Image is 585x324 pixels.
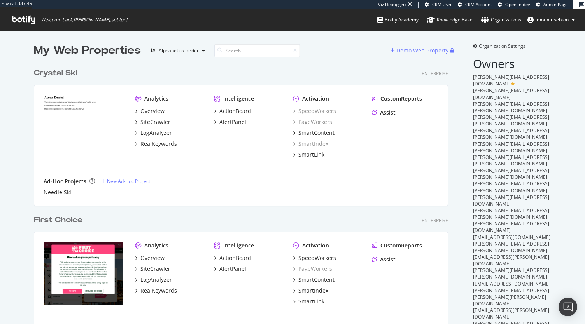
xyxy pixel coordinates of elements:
[140,140,177,147] font: RealKeywords
[140,118,170,126] div: SiteCrawler
[293,118,332,126] a: PageWorkers
[34,43,141,58] div: My Web Properties
[44,188,71,196] font: Needle Ski
[473,287,549,307] span: [PERSON_NAME][EMAIL_ADDRESS][PERSON_NAME][PERSON_NAME][DOMAIN_NAME]
[372,95,422,103] a: CustomReports
[481,9,521,30] a: Organizations
[135,129,172,137] a: LogAnalyzer
[422,217,448,224] font: Enterprise
[147,44,208,57] button: Alphabetical order
[427,9,473,30] a: Knowledge Base
[293,107,336,115] a: SpeedWorkers
[377,9,419,30] a: Botify Academy
[135,265,170,273] a: SiteCrawler
[135,118,170,126] a: SiteCrawler
[34,68,77,79] div: Crystal Ski
[214,107,251,115] a: ActionBoard
[41,17,127,23] span: Welcome back, [PERSON_NAME].sebton !
[378,2,406,8] div: Viz Debugger:
[34,68,81,79] a: Crystal Ski
[293,276,335,284] a: SmartContent
[214,265,246,273] a: AlertPanel
[473,240,549,254] span: [PERSON_NAME][EMAIL_ADDRESS][PERSON_NAME][DOMAIN_NAME]
[521,14,581,26] button: mother.sebton
[473,87,549,100] span: [PERSON_NAME][EMAIL_ADDRESS][DOMAIN_NAME]
[372,242,422,249] a: CustomReports
[559,298,577,316] div: Open Intercom Messenger
[380,256,396,263] font: Assist
[293,298,324,305] a: SmartLink
[425,2,452,8] a: CRM User
[473,180,549,193] span: [PERSON_NAME][EMAIL_ADDRESS][PERSON_NAME][DOMAIN_NAME]
[372,256,396,263] a: Assist
[44,95,123,158] img: crystalski.co.uk
[219,107,251,115] div: ActionBoard
[293,151,324,159] a: SmartLink
[135,287,177,294] a: RealKeywords
[473,127,549,140] span: [PERSON_NAME][EMAIL_ADDRESS][PERSON_NAME][DOMAIN_NAME]
[473,207,549,220] span: [PERSON_NAME][EMAIL_ADDRESS][PERSON_NAME][DOMAIN_NAME]
[140,276,172,283] font: LogAnalyzer
[380,95,422,103] div: CustomReports
[298,287,328,294] font: SmartIndex
[140,287,177,294] font: RealKeywords
[107,178,150,185] div: New Ad-Hoc Project
[465,2,492,7] span: CRM Account
[298,254,336,261] font: SpeedWorkers
[140,265,170,272] font: SiteCrawler
[219,254,251,261] font: ActionBoard
[223,95,254,103] div: Intelligence
[473,74,549,87] span: [PERSON_NAME][EMAIL_ADDRESS][DOMAIN_NAME]
[219,265,246,272] font: AlertPanel
[293,129,335,137] a: SmartContent
[473,220,549,233] span: [PERSON_NAME][EMAIL_ADDRESS][DOMAIN_NAME]
[214,118,246,126] a: AlertPanel
[223,242,254,249] font: Intelligence
[44,178,86,185] div: Ad-Hoc Projects
[479,43,525,49] span: Organization Settings
[214,254,251,262] a: ActionBoard
[219,118,246,126] div: AlertPanel
[458,2,492,8] a: CRM Account
[473,234,550,240] span: [EMAIL_ADDRESS][DOMAIN_NAME]
[101,178,150,185] a: New Ad-Hoc Project
[34,214,86,226] a: First Choice
[135,107,165,115] a: Overview
[432,2,452,7] span: CRM User
[473,307,549,320] span: [EMAIL_ADDRESS][PERSON_NAME][DOMAIN_NAME]
[44,242,123,305] img: firstchoice.co.uk
[481,16,521,24] div: Organizations
[159,48,199,53] div: Alphabetical order
[473,194,549,207] span: [PERSON_NAME][EMAIL_ADDRESS][DOMAIN_NAME]
[473,57,551,70] h2: Owners
[391,44,450,57] button: Demo Web Property
[505,2,530,7] span: Open in dev
[380,109,396,117] div: Assist
[135,254,165,262] a: Overview
[422,70,448,77] div: Enterprise
[144,95,168,103] div: Analytics
[298,265,332,272] font: PageWorkers
[293,287,328,294] a: SmartIndex
[543,2,567,7] span: Admin Page
[293,140,328,148] a: SmartIndex
[298,151,324,158] font: SmartLink
[135,276,172,284] a: LogAnalyzer
[377,16,419,24] div: Botify Academy
[473,280,550,287] span: [EMAIL_ADDRESS][DOMAIN_NAME]
[298,276,335,283] font: SmartContent
[140,107,165,115] div: Overview
[380,242,422,249] font: CustomReports
[34,214,82,226] div: First Choice
[396,47,448,54] div: Demo Web Property
[473,267,549,280] span: [PERSON_NAME][EMAIL_ADDRESS][PERSON_NAME][DOMAIN_NAME]
[427,16,473,24] div: Knowledge Base
[372,109,396,117] a: Assist
[140,129,172,137] div: LogAnalyzer
[293,254,336,262] a: SpeedWorkers
[473,167,549,180] span: [PERSON_NAME][EMAIL_ADDRESS][PERSON_NAME][DOMAIN_NAME]
[293,265,332,273] a: PageWorkers
[473,154,549,167] span: [PERSON_NAME][EMAIL_ADDRESS][PERSON_NAME][DOMAIN_NAME]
